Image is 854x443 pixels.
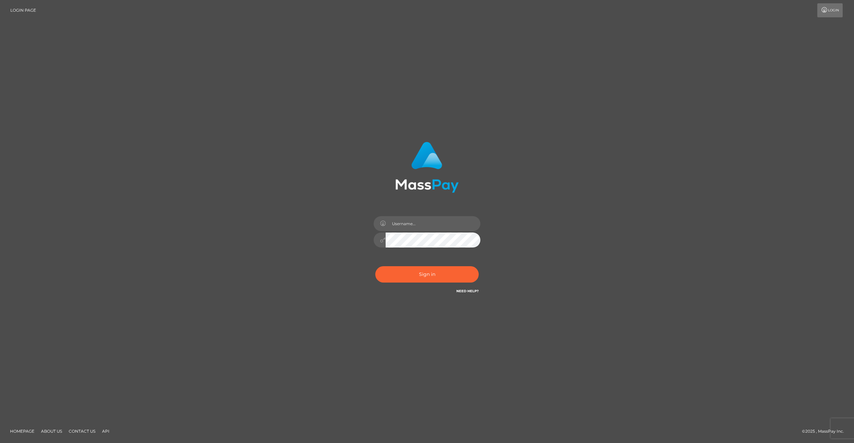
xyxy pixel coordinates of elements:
a: Homepage [7,426,37,436]
a: Login Page [10,3,36,17]
a: Need Help? [456,289,479,293]
input: Username... [386,216,480,231]
div: © 2025 , MassPay Inc. [802,428,849,435]
button: Sign in [375,266,479,283]
a: Contact Us [66,426,98,436]
a: Login [817,3,843,17]
a: API [99,426,112,436]
img: MassPay Login [395,142,459,193]
a: About Us [38,426,65,436]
